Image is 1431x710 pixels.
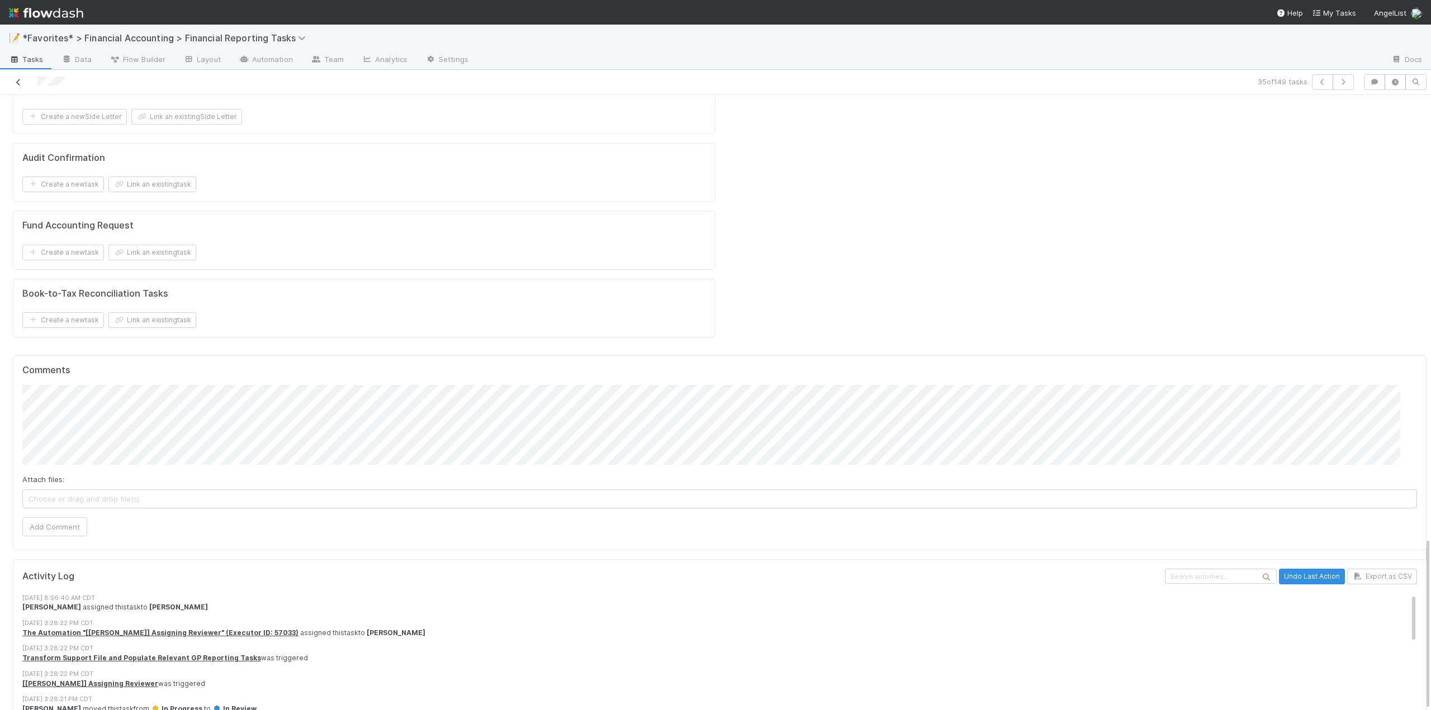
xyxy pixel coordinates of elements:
button: Add Comment [22,517,87,536]
a: My Tasks [1312,7,1356,18]
div: assigned this task to [22,628,1425,638]
a: Transform Support File and Populate Relevant GP Reporting Tasks [22,654,261,662]
span: Tasks [9,54,44,65]
a: The Automation "[[PERSON_NAME]] Assigning Reviewer" (Executor ID: 57033) [22,628,298,637]
a: Analytics [353,51,416,69]
h5: Fund Accounting Request [22,220,134,231]
div: [DATE] 3:28:22 PM CDT [22,644,1425,653]
strong: [PERSON_NAME] [149,603,208,611]
h5: Audit Confirmation [22,153,105,164]
a: Data [53,51,101,69]
div: [DATE] 3:28:21 PM CDT [22,694,1425,704]
div: was triggered [22,653,1425,663]
a: Flow Builder [101,51,174,69]
button: Export as CSV [1347,569,1417,584]
a: Team [302,51,353,69]
div: was triggered [22,679,1425,689]
div: [DATE] 3:28:22 PM CDT [22,618,1425,628]
button: Create a newtask [22,177,104,192]
div: [DATE] 8:56:40 AM CDT [22,593,1425,603]
a: [[PERSON_NAME]] Assigning Reviewer [22,679,158,688]
span: Flow Builder [110,54,165,65]
img: logo-inverted-e16ddd16eac7371096b0.svg [9,3,83,22]
span: Choose or drag and drop file(s) [23,490,1416,508]
div: assigned this task to [22,602,1425,612]
a: Layout [174,51,230,69]
h5: Comments [22,365,1417,376]
button: Link an existingSide Letter [131,109,242,125]
h5: Book-to-Tax Reconciliation Tasks [22,288,168,299]
div: Help [1276,7,1303,18]
span: 📝 [9,33,20,42]
img: avatar_705f3a58-2659-4f93-91ad-7a5be837418b.png [1411,8,1422,19]
a: Docs [1382,51,1431,69]
button: Link an existingtask [108,245,196,260]
button: Link an existingtask [108,177,196,192]
span: My Tasks [1312,8,1356,17]
h5: Activity Log [22,571,1163,582]
label: Attach files: [22,474,64,485]
strong: [PERSON_NAME] [22,603,81,611]
input: Search activities... [1165,569,1277,584]
div: [DATE] 3:28:22 PM CDT [22,669,1425,679]
button: Link an existingtask [108,312,196,328]
a: Settings [416,51,477,69]
button: Create a newtask [22,245,104,260]
span: 35 of 149 tasks [1258,76,1307,87]
span: *Favorites* > Financial Accounting > Financial Reporting Tasks [22,32,311,44]
button: Undo Last Action [1279,569,1345,584]
button: Create a newSide Letter [22,109,127,125]
span: AngelList [1374,8,1406,17]
button: Create a newtask [22,312,104,328]
strong: [PERSON_NAME] [367,628,425,637]
a: Automation [230,51,302,69]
